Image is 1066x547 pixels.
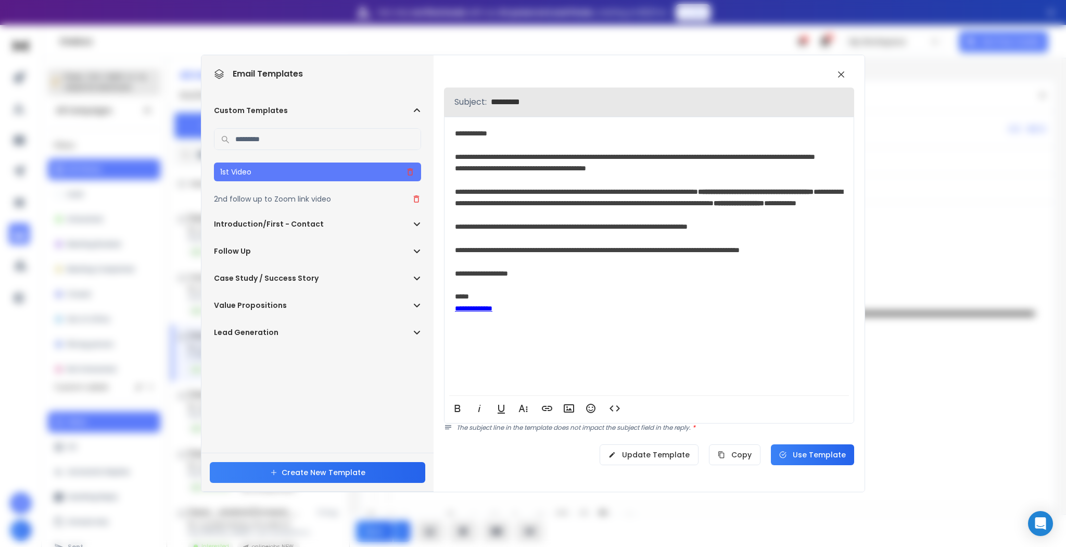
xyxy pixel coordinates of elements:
button: Introduction/First - Contact [214,219,421,229]
button: Insert Image (Ctrl+P) [559,398,579,419]
span: reply. [674,423,695,432]
p: The subject line in the template does not impact the subject field in the [456,424,855,432]
button: Bold (Ctrl+B) [448,398,467,419]
button: Italic (Ctrl+I) [469,398,489,419]
button: Create New Template [210,462,425,483]
button: Copy [709,444,760,465]
button: Case Study / Success Story [214,273,421,283]
p: Subject: [454,96,487,108]
div: Open Intercom Messenger [1028,511,1053,536]
button: Insert Link (Ctrl+K) [537,398,557,419]
button: Lead Generation [214,327,421,338]
button: Value Propositions [214,300,421,310]
button: More Text [513,398,533,419]
button: Use Template [771,444,854,465]
button: Follow Up [214,246,421,256]
button: Underline (Ctrl+U) [491,398,511,419]
button: Update Template [600,444,699,465]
